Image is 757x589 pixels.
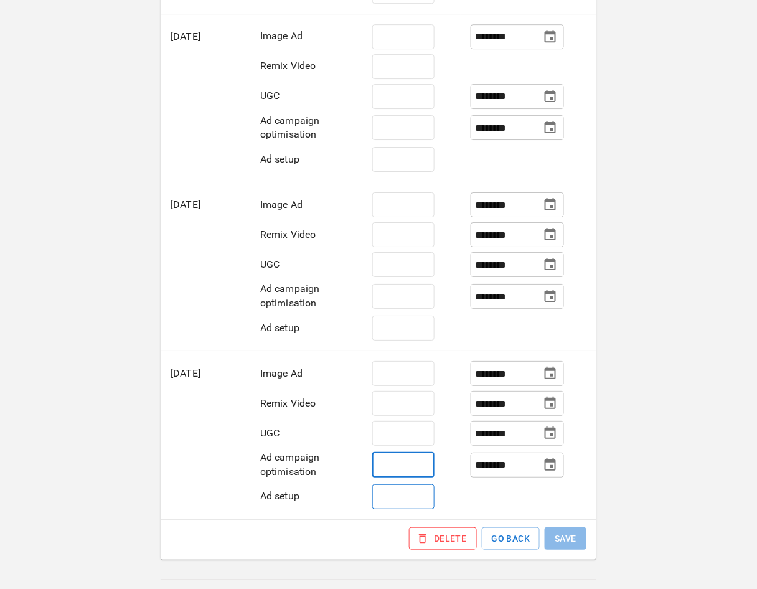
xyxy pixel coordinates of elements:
[540,117,561,138] button: Choose date, selected date is Dec 1, 2025
[260,153,299,165] span: Ad setup
[540,286,561,307] button: Choose date, selected date is Jan 1, 2026
[409,527,476,550] button: DELETE
[540,455,561,476] button: Choose date, selected date is Feb 1, 2026
[540,86,561,107] button: Choose date, selected date is Feb 1, 2026
[260,367,303,379] span: Image Ad
[540,423,561,444] button: Choose date, selected date is Apr 1, 2026
[260,451,320,478] span: Ad campaign optimisation
[260,258,280,270] span: UGC
[540,26,561,47] button: Choose date, selected date is Dec 1, 2025
[540,393,561,414] button: Choose date, selected date is Feb 1, 2026
[260,115,320,141] span: Ad campaign optimisation
[260,490,299,502] span: Ad setup
[161,182,250,351] td: [DATE]
[482,527,540,550] button: GO BACK
[260,427,280,439] span: UGC
[260,283,320,309] span: Ad campaign optimisation
[260,229,316,240] span: Remix Video
[540,194,561,215] button: Choose date, selected date is Jan 1, 2026
[540,363,561,384] button: Choose date, selected date is Feb 1, 2026
[260,199,303,210] span: Image Ad
[260,90,280,101] span: UGC
[540,254,561,275] button: Choose date, selected date is Mar 1, 2026
[540,224,561,245] button: Choose date, selected date is Jan 1, 2026
[260,60,316,72] span: Remix Video
[260,30,303,42] span: Image Ad
[260,322,299,334] span: Ad setup
[161,351,250,519] td: [DATE]
[260,397,316,409] span: Remix Video
[161,14,250,182] td: [DATE]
